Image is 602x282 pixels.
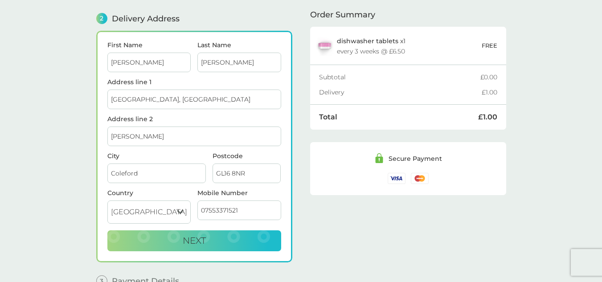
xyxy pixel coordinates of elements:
[482,41,497,50] p: FREE
[388,173,405,184] img: /assets/icons/cards/visa.svg
[319,89,482,95] div: Delivery
[319,74,480,80] div: Subtotal
[337,48,405,54] div: every 3 weeks @ £6.50
[197,42,281,48] label: Last Name
[478,114,497,121] div: £1.00
[96,13,107,24] span: 2
[107,116,281,122] label: Address line 2
[411,173,429,184] img: /assets/icons/cards/mastercard.svg
[337,37,405,45] p: x 1
[107,42,191,48] label: First Name
[482,89,497,95] div: £1.00
[112,15,180,23] span: Delivery Address
[213,153,281,159] label: Postcode
[310,11,375,19] span: Order Summary
[337,37,398,45] span: dishwasher tablets
[480,74,497,80] div: £0.00
[107,79,281,85] label: Address line 1
[319,114,478,121] div: Total
[389,155,442,162] div: Secure Payment
[107,153,206,159] label: City
[197,190,281,196] label: Mobile Number
[183,235,206,246] span: Next
[107,230,281,252] button: Next
[107,190,191,196] div: Country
